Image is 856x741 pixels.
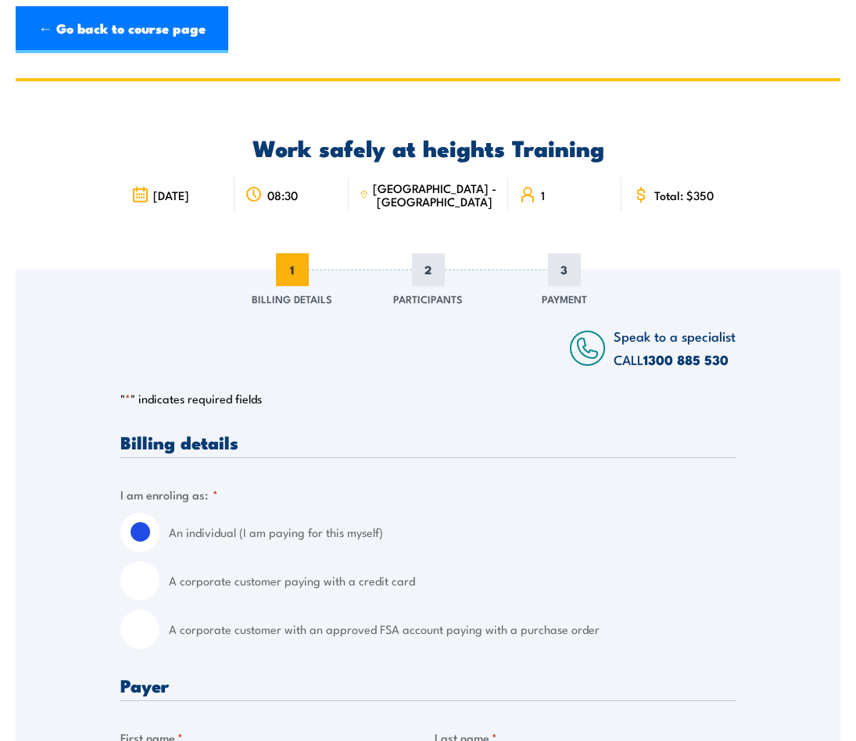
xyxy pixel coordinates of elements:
[393,291,463,306] span: Participants
[120,391,736,406] p: " " indicates required fields
[169,610,736,649] label: A corporate customer with an approved FSA account paying with a purchase order
[267,188,298,202] span: 08:30
[120,433,736,451] h3: Billing details
[16,6,228,53] a: ← Go back to course page
[373,181,497,208] span: [GEOGRAPHIC_DATA] - [GEOGRAPHIC_DATA]
[541,188,545,202] span: 1
[412,253,445,286] span: 2
[120,137,736,157] h2: Work safely at heights Training
[120,485,218,503] legend: I am enroling as:
[654,188,714,202] span: Total: $350
[542,291,587,306] span: Payment
[548,253,581,286] span: 3
[643,349,729,370] a: 1300 885 530
[153,188,189,202] span: [DATE]
[276,253,309,286] span: 1
[169,513,736,552] label: An individual (I am paying for this myself)
[120,676,736,694] h3: Payer
[252,291,332,306] span: Billing Details
[614,326,736,369] span: Speak to a specialist CALL
[169,561,736,600] label: A corporate customer paying with a credit card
